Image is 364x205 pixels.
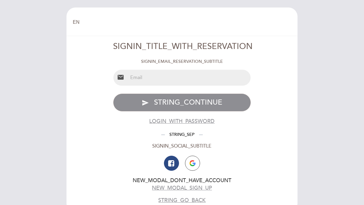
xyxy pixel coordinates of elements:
button: STRING_GO_BACK [158,197,205,204]
button: NEW_MODAL_SIGN_UP [152,184,212,192]
div: SIGNIN_EMAIL_RESERVATION_SUBTITLE [113,59,251,65]
span: STRING_CONTINUE [154,98,222,107]
span: STRING_SEP [165,132,199,137]
button: send STRING_CONTINUE [113,93,251,112]
div: SIGNIN_TITLE_WITH_RESERVATION [113,41,251,53]
i: email [117,74,124,81]
span: NEW_MODAL_DONT_HAVE_ACCOUNT [133,177,231,184]
i: send [142,99,149,106]
input: Email [128,70,251,86]
img: icon-google.png [190,160,196,166]
div: SIGNIN_SOCIAL_SUBTITLE [113,143,251,150]
button: LOGIN_WITH_PASSWORD [149,118,214,125]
